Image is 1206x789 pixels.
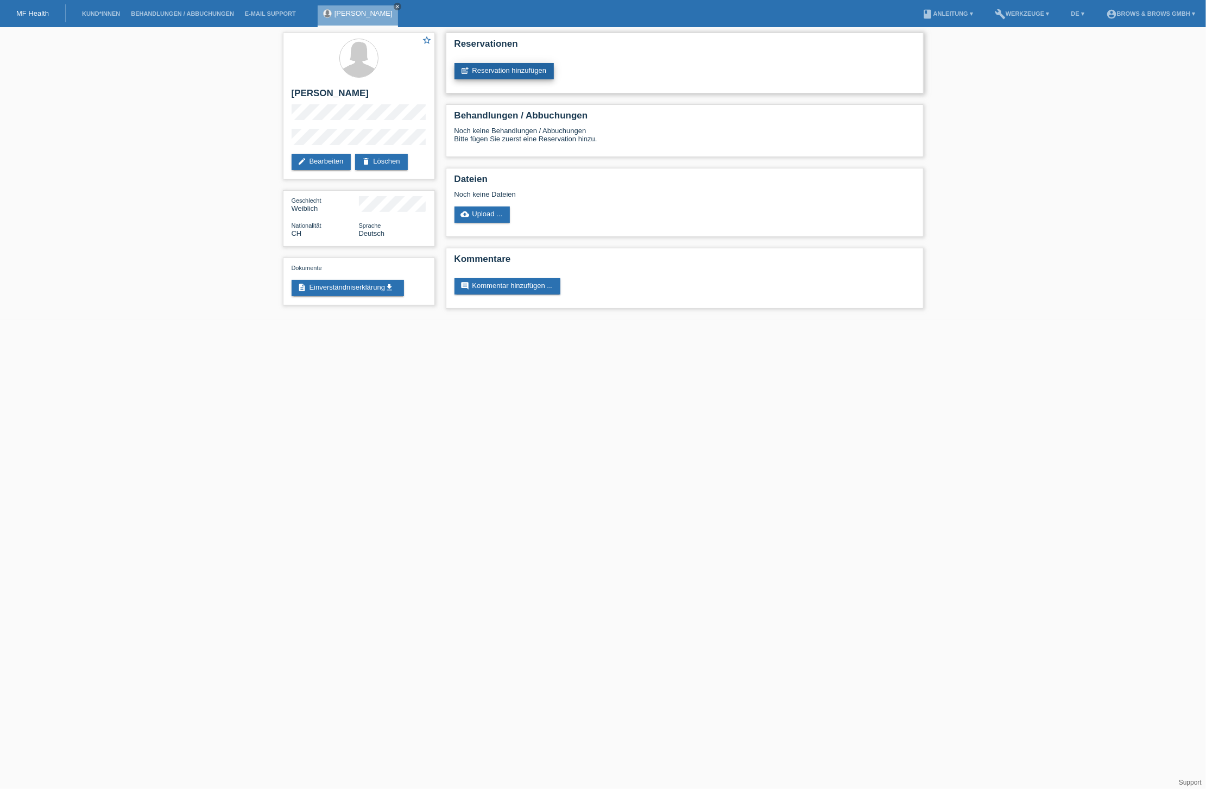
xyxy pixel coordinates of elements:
i: description [298,283,307,292]
a: commentKommentar hinzufügen ... [454,278,561,295]
a: [PERSON_NAME] [334,9,393,17]
div: Noch keine Dateien [454,190,786,198]
i: comment [461,281,470,290]
i: get_app [385,283,394,292]
a: bookAnleitung ▾ [917,10,978,17]
i: close [395,4,400,9]
div: Noch keine Behandlungen / Abbuchungen Bitte fügen Sie zuerst eine Reservation hinzu. [454,127,915,151]
a: Kund*innen [77,10,125,17]
span: Nationalität [292,222,321,229]
span: Geschlecht [292,197,321,204]
h2: [PERSON_NAME] [292,88,426,104]
i: account_circle [1106,9,1117,20]
a: star_border [422,35,432,47]
span: Deutsch [359,229,385,237]
a: Behandlungen / Abbuchungen [125,10,239,17]
a: Support [1179,779,1202,786]
div: Weiblich [292,196,359,212]
a: account_circleBrows & Brows GmbH ▾ [1101,10,1201,17]
span: Dokumente [292,265,322,271]
span: Schweiz [292,229,302,237]
a: descriptionEinverständniserklärungget_app [292,280,404,296]
a: cloud_uploadUpload ... [454,206,510,223]
a: buildWerkzeuge ▾ [989,10,1055,17]
h2: Behandlungen / Abbuchungen [454,110,915,127]
a: post_addReservation hinzufügen [454,63,554,79]
a: DE ▾ [1066,10,1090,17]
i: post_add [461,66,470,75]
i: edit [298,157,307,166]
h2: Kommentare [454,254,915,270]
a: editBearbeiten [292,154,351,170]
i: star_border [422,35,432,45]
i: delete [362,157,370,166]
a: close [394,3,401,10]
h2: Dateien [454,174,915,190]
a: E-Mail Support [239,10,301,17]
i: book [923,9,933,20]
h2: Reservationen [454,39,915,55]
span: Sprache [359,222,381,229]
i: build [995,9,1006,20]
a: MF Health [16,9,49,17]
a: deleteLöschen [355,154,407,170]
i: cloud_upload [461,210,470,218]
